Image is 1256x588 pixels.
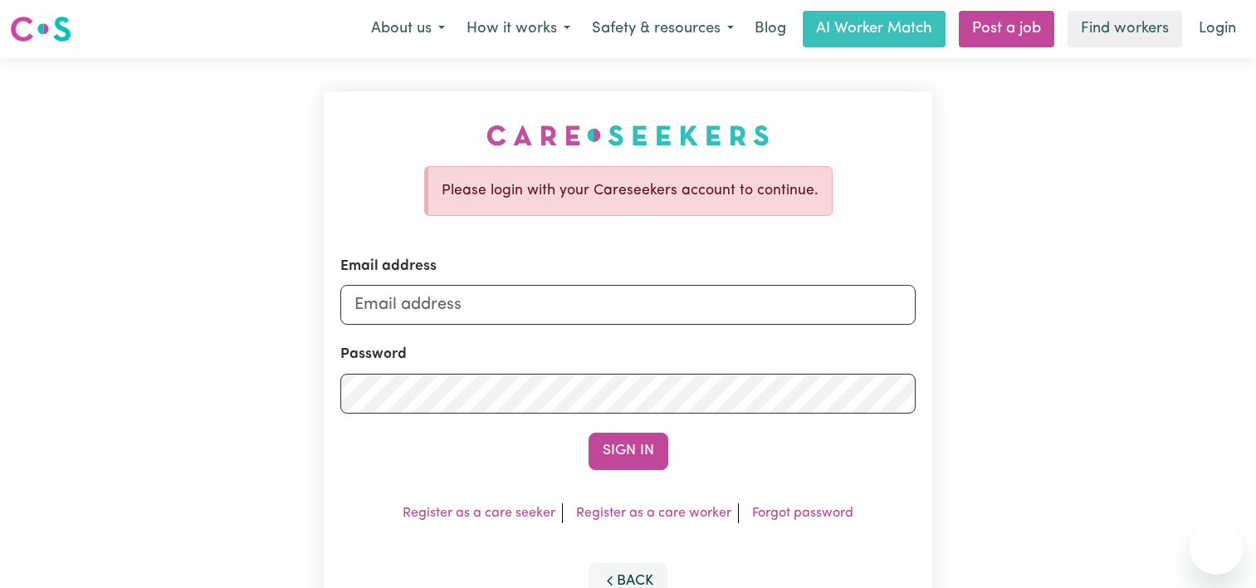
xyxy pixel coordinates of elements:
p: Please login with your Careseekers account to continue. [442,180,819,202]
iframe: Button to launch messaging window [1190,522,1243,575]
label: Email address [340,256,437,277]
button: About us [360,12,456,47]
a: Login [1189,11,1246,47]
a: Register as a care worker [576,507,731,520]
a: Register as a care seeker [403,507,555,520]
a: Find workers [1068,11,1182,47]
button: How it works [456,12,581,47]
button: Sign In [589,433,668,469]
a: AI Worker Match [803,11,946,47]
a: Post a job [959,11,1054,47]
input: Email address [340,285,916,325]
button: Safety & resources [581,12,745,47]
img: Careseekers logo [10,14,71,44]
a: Careseekers logo [10,10,71,48]
label: Password [340,345,407,366]
a: Blog [745,11,796,47]
a: Forgot password [752,507,853,520]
